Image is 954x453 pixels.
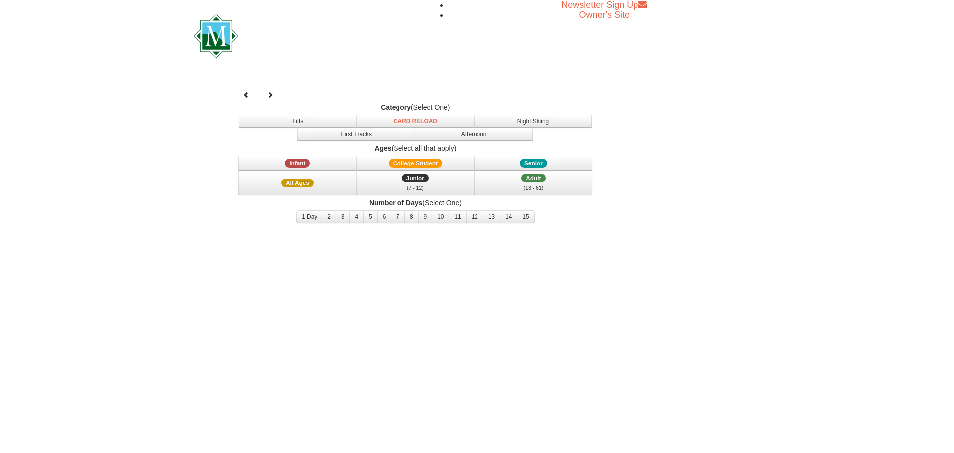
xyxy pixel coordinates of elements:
[404,210,419,223] button: 8
[475,171,593,195] button: Adult (13 - 61)
[296,210,322,223] button: 1 Day
[517,210,534,223] button: 15
[285,159,310,168] span: Infant
[281,179,314,187] span: All Ages
[415,128,533,141] button: Afternoon
[391,210,405,223] button: 7
[520,159,547,168] span: Senior
[474,115,592,128] button: Night Skiing
[374,144,391,152] strong: Ages
[369,199,422,207] strong: Number of Days
[194,14,421,58] img: Massanutten Resort Logo
[363,183,468,193] div: (7 - 12)
[449,210,466,223] button: 11
[194,23,421,46] a: Massanutten Resort
[418,210,433,223] button: 9
[363,210,378,223] button: 5
[356,171,475,195] button: Junior (7 - 12)
[322,210,336,223] button: 2
[475,156,593,171] button: Senior
[381,103,411,111] strong: Category
[579,10,630,20] a: Owner's Site
[239,115,357,128] button: Lifts
[356,115,475,128] button: Card Reload
[500,210,517,223] button: 14
[389,159,442,168] span: College Student
[432,210,449,223] button: 10
[356,156,475,171] button: College Student
[402,174,429,182] span: Junior
[237,102,594,112] label: (Select One)
[237,198,594,208] label: (Select One)
[238,171,357,195] button: All Ages
[466,210,483,223] button: 12
[377,210,392,223] button: 6
[297,128,415,141] button: First Tracks
[349,210,364,223] button: 4
[483,210,500,223] button: 13
[336,210,350,223] button: 3
[521,174,545,182] span: Adult
[481,183,586,193] div: (13 - 61)
[238,156,357,171] button: Infant
[237,143,594,153] label: (Select all that apply)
